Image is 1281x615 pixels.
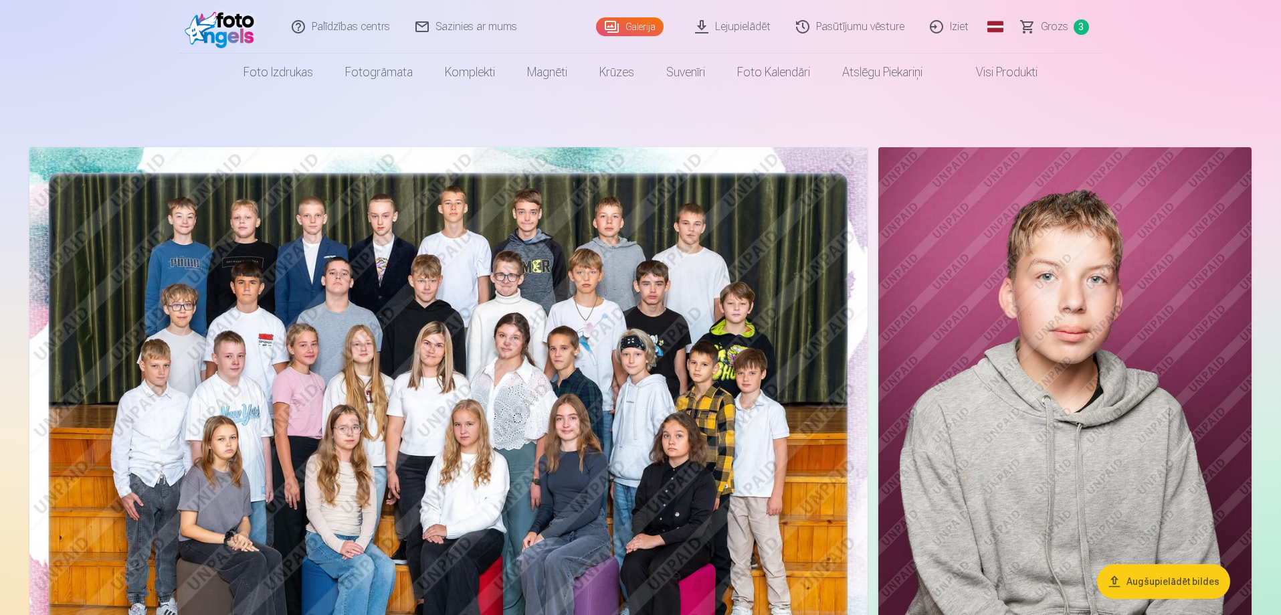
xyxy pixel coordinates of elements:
[826,54,939,91] a: Atslēgu piekariņi
[939,54,1054,91] a: Visi produkti
[596,17,664,36] a: Galerija
[429,54,511,91] a: Komplekti
[583,54,650,91] a: Krūzes
[1074,19,1089,35] span: 3
[511,54,583,91] a: Magnēti
[1041,19,1068,35] span: Grozs
[650,54,721,91] a: Suvenīri
[1097,564,1230,599] button: Augšupielādēt bildes
[329,54,429,91] a: Fotogrāmata
[721,54,826,91] a: Foto kalendāri
[185,5,262,48] img: /fa1
[227,54,329,91] a: Foto izdrukas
